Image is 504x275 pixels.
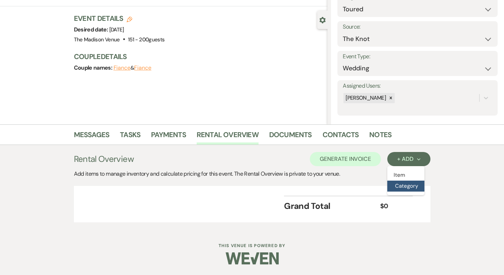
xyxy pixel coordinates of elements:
a: Documents [269,129,312,145]
span: Desired date: [74,26,109,33]
button: Fiance [114,65,131,71]
div: Grand Total [284,200,380,212]
img: Weven Logo [226,246,279,271]
button: Category [387,181,424,192]
span: Couple names: [74,64,114,71]
div: [PERSON_NAME] [343,93,387,103]
h3: Event Details [74,13,165,23]
button: Generate Invoice [310,152,381,166]
span: 151 - 200 guests [128,36,164,43]
button: Fiance [134,65,151,71]
h3: Rental Overview [74,153,134,165]
button: Close lead details [319,16,326,23]
a: Payments [151,129,186,145]
button: + Add [387,152,430,166]
button: Item [387,170,424,181]
a: Tasks [120,129,140,145]
span: [DATE] [109,26,124,33]
a: Rental Overview [197,129,259,145]
div: + Add [397,156,420,162]
span: & [114,64,151,71]
a: Messages [74,129,110,145]
label: Source: [343,22,492,32]
a: Notes [369,129,392,145]
div: Add items to manage inventory and calculate pricing for this event. The Rental Overview is privat... [74,170,430,178]
div: $0 [380,201,404,211]
a: Contacts [323,129,359,145]
label: Assigned Users: [343,81,492,91]
span: The Madison Venue [74,36,120,43]
h3: Couple Details [74,52,321,62]
label: Event Type: [343,52,492,62]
